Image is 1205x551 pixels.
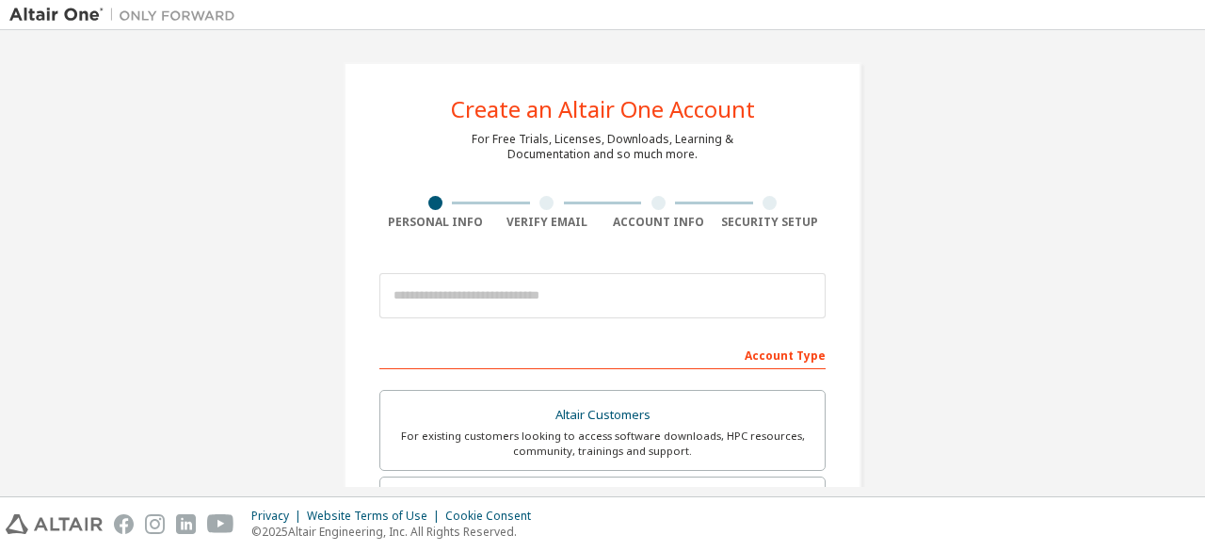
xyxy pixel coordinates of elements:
div: Altair Customers [392,402,813,429]
div: Verify Email [491,215,603,230]
div: Account Type [379,339,826,369]
img: youtube.svg [207,514,234,534]
div: For Free Trials, Licenses, Downloads, Learning & Documentation and so much more. [472,132,733,162]
div: Account Info [602,215,715,230]
div: Create an Altair One Account [451,98,755,121]
div: Privacy [251,509,307,524]
div: Website Terms of Use [307,509,445,524]
img: facebook.svg [114,514,134,534]
div: Personal Info [379,215,491,230]
img: linkedin.svg [176,514,196,534]
p: © 2025 Altair Engineering, Inc. All Rights Reserved. [251,524,542,540]
img: Altair One [9,6,245,24]
div: Security Setup [715,215,827,230]
img: instagram.svg [145,514,165,534]
img: altair_logo.svg [6,514,103,534]
div: For existing customers looking to access software downloads, HPC resources, community, trainings ... [392,429,813,459]
div: Cookie Consent [445,509,542,524]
